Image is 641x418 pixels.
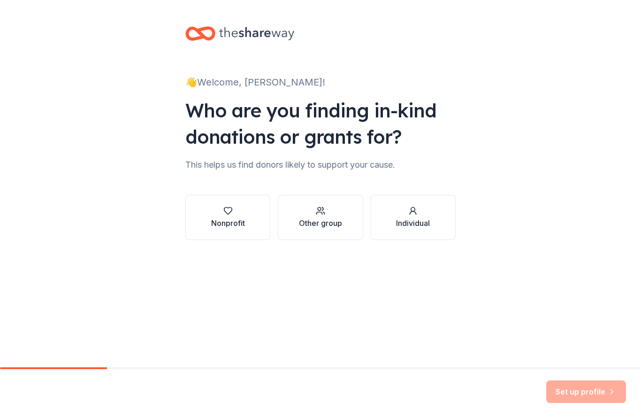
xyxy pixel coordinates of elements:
div: This helps us find donors likely to support your cause. [185,157,456,172]
div: 👋 Welcome, [PERSON_NAME]! [185,75,456,90]
div: Who are you finding in-kind donations or grants for? [185,97,456,150]
div: Individual [396,217,430,229]
div: Other group [299,217,342,229]
button: Nonprofit [185,195,270,240]
button: Other group [278,195,363,240]
div: Nonprofit [211,217,245,229]
button: Individual [371,195,456,240]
